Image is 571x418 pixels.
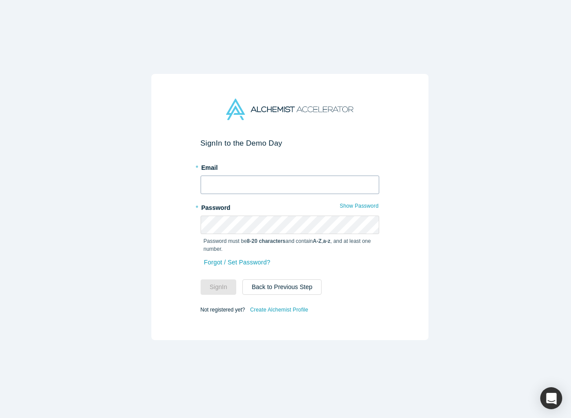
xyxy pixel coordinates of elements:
a: Create Alchemist Profile [249,304,308,315]
label: Password [201,200,379,213]
strong: A-Z [313,238,322,244]
button: SignIn [201,279,237,295]
p: Password must be and contain , , and at least one number. [204,237,376,253]
strong: a-z [323,238,330,244]
h2: Sign In to the Demo Day [201,139,379,148]
button: Back to Previous Step [242,279,322,295]
strong: 8-20 characters [247,238,285,244]
button: Show Password [339,200,379,212]
a: Forgot / Set Password? [204,255,271,270]
img: Alchemist Accelerator Logo [226,99,353,120]
label: Email [201,160,379,172]
span: Not registered yet? [201,307,245,313]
